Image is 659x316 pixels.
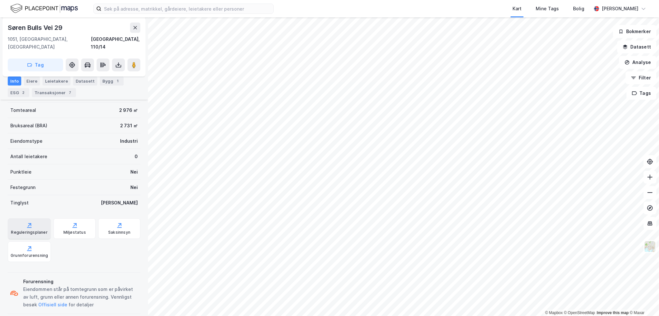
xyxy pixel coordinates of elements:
div: Miljøstatus [63,230,86,235]
div: [GEOGRAPHIC_DATA], 110/14 [91,35,140,51]
div: Punktleie [10,168,32,176]
div: Kontrollprogram for chat [627,285,659,316]
div: 0 [135,153,138,160]
div: Forurensning [23,278,138,285]
div: Grunnforurensning [11,253,48,258]
div: Bolig [573,5,584,13]
button: Datasett [617,41,656,53]
div: Reguleringsplaner [11,230,48,235]
div: Info [8,77,21,86]
div: 1051, [GEOGRAPHIC_DATA], [GEOGRAPHIC_DATA] [8,35,91,51]
div: 2 731 ㎡ [120,122,138,130]
img: logo.f888ab2527a4732fd821a326f86c7f29.svg [10,3,78,14]
div: Industri [120,137,138,145]
div: Mine Tags [536,5,559,13]
button: Analyse [619,56,656,69]
button: Filter [626,71,656,84]
div: [PERSON_NAME] [101,199,138,207]
div: Nei [130,184,138,191]
button: Bokmerker [613,25,656,38]
div: 1 [115,78,121,84]
input: Søk på adresse, matrikkel, gårdeiere, leietakere eller personer [101,4,273,14]
a: Mapbox [545,311,563,315]
button: Tag [8,59,63,71]
div: Datasett [73,77,97,86]
div: Transaksjoner [32,88,76,97]
div: Kart [513,5,522,13]
a: OpenStreetMap [564,311,595,315]
div: Søren Bulls Vei 29 [8,23,63,33]
div: Bygg [100,77,124,86]
div: 7 [67,89,73,96]
div: Tomteareal [10,106,36,114]
div: Nei [130,168,138,176]
div: Antall leietakere [10,153,47,160]
div: Bruksareal (BRA) [10,122,47,130]
div: Leietakere [42,77,71,86]
iframe: Chat Widget [627,285,659,316]
div: ESG [8,88,29,97]
div: Tinglyst [10,199,29,207]
div: 2 [20,89,27,96]
div: Festegrunn [10,184,35,191]
div: Eiendommen står på tomtegrunn som er påvirket av luft, grunn eller annen forurensning. Vennligst ... [23,285,138,309]
div: Eiere [24,77,40,86]
div: [PERSON_NAME] [602,5,638,13]
a: Improve this map [597,311,629,315]
div: 2 976 ㎡ [119,106,138,114]
img: Z [644,240,656,253]
div: Saksinnsyn [108,230,130,235]
button: Tags [626,87,656,100]
div: Eiendomstype [10,137,42,145]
